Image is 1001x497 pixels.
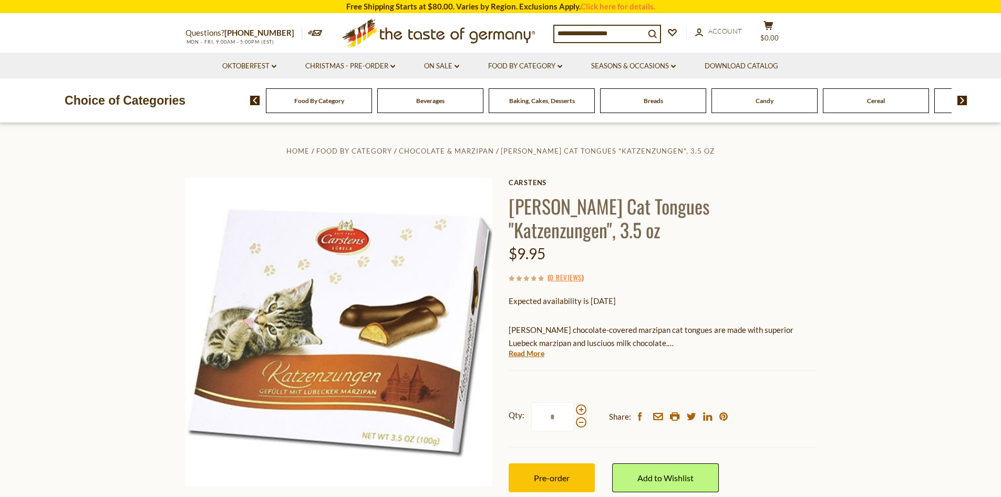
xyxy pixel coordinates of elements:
p: Questions? [185,26,302,40]
a: Christmas - PRE-ORDER [305,60,395,72]
button: Pre-order [509,463,595,492]
a: Food By Category [294,97,344,105]
a: Candy [756,97,773,105]
a: [PHONE_NUMBER] [224,28,294,37]
button: $0.00 [753,21,785,47]
a: Breads [644,97,663,105]
a: Account [695,26,742,37]
a: Download Catalog [705,60,778,72]
a: Beverages [416,97,445,105]
a: Oktoberfest [222,60,276,72]
span: ( ) [548,272,584,282]
p: Expected availability is [DATE] [509,295,816,308]
p: [PERSON_NAME] chocolate-covered marzipan cat tongues are made with superior Luebeck marzipan and ... [509,323,816,350]
a: [PERSON_NAME] Cat Tongues "Katzenzungen", 3.5 oz [501,147,715,155]
a: Add to Wishlist [612,463,719,492]
img: previous arrow [250,96,260,105]
img: Carstens Marzipan Cat Tongues "Katzenzungen", 3.5 oz [185,178,493,486]
a: 0 Reviews [550,272,582,283]
span: Pre-order [534,473,570,483]
a: Home [286,147,309,155]
span: MON - FRI, 9:00AM - 5:00PM (EST) [185,39,275,45]
h1: [PERSON_NAME] Cat Tongues "Katzenzungen", 3.5 oz [509,194,816,241]
input: Qty: [531,402,574,431]
a: Carstens [509,178,816,187]
span: Account [708,27,742,35]
a: Food By Category [316,147,392,155]
span: $9.95 [509,245,545,262]
a: Click here for details. [581,2,655,11]
a: Cereal [867,97,885,105]
span: $0.00 [760,34,779,42]
span: Share: [609,410,631,423]
a: On Sale [424,60,459,72]
strong: Qty: [509,409,524,422]
a: Chocolate & Marzipan [399,147,494,155]
a: Read More [509,348,544,359]
a: Seasons & Occasions [591,60,676,72]
a: Food By Category [488,60,562,72]
img: next arrow [957,96,967,105]
a: Baking, Cakes, Desserts [509,97,575,105]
